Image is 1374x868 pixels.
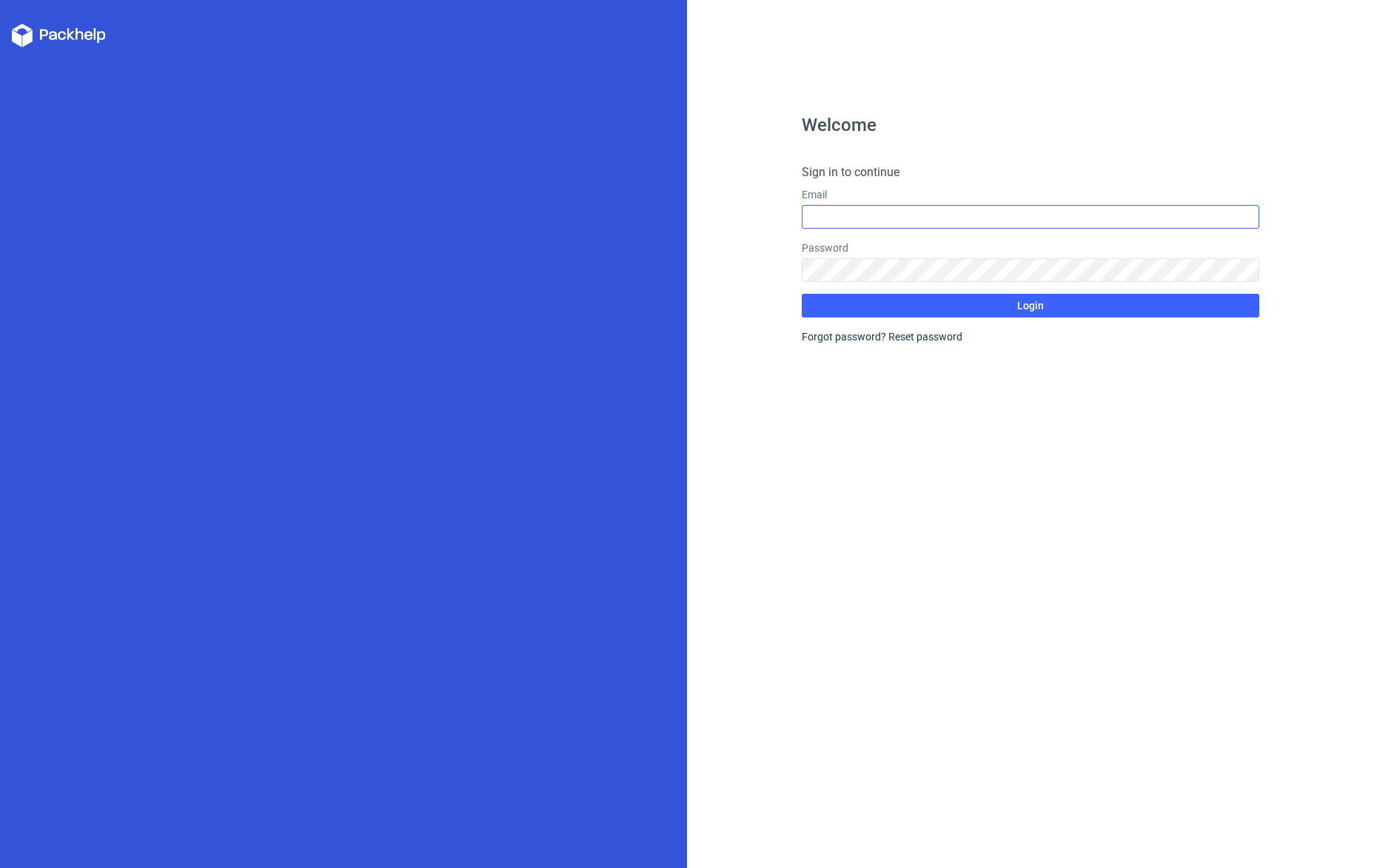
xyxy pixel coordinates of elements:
[802,164,1260,181] h4: Sign in to continue
[802,187,1260,202] label: Email
[802,294,1260,317] button: Login
[888,331,962,343] a: Reset password
[802,240,1260,255] label: Password
[802,329,1260,344] div: Forgot password?
[802,116,1260,134] h1: Welcome
[1017,300,1044,311] span: Login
